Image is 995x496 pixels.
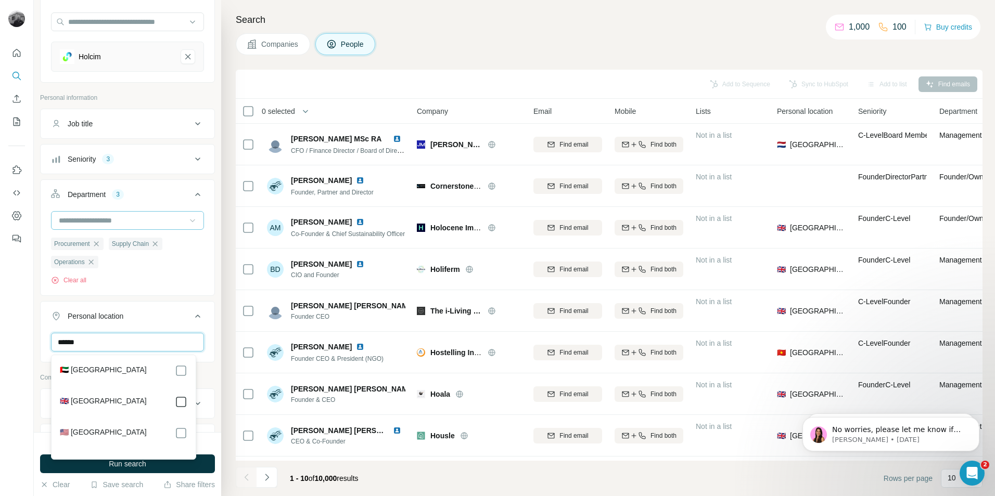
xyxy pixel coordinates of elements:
button: Find email [533,178,602,194]
div: Seniority [68,154,96,164]
img: Logo of Holiferm [417,265,425,273]
img: LinkedIn logo [356,176,364,185]
img: LinkedIn logo [356,218,364,226]
span: Founder & CEO [291,395,405,404]
div: Department [68,189,106,200]
span: 0 selected [262,106,295,116]
button: Holcim-remove-button [181,49,195,64]
label: 🇦🇪 [GEOGRAPHIC_DATA] [60,364,147,377]
img: Avatar [267,303,284,319]
button: Find email [533,428,602,443]
button: Quick start [8,44,25,62]
span: Find email [559,306,588,316]
button: Find email [533,386,602,402]
span: Find both [650,431,677,440]
button: Find both [615,220,683,236]
button: Department3 [41,182,214,211]
button: Buy credits [924,20,972,34]
div: 3 [112,190,124,199]
span: Find email [559,265,588,274]
span: [GEOGRAPHIC_DATA] [790,139,846,150]
span: Housle [430,430,455,441]
button: Find both [615,428,683,443]
button: Share filters [163,479,215,490]
span: CIO and Founder [291,270,368,280]
span: Find both [650,348,677,357]
img: Avatar [267,136,284,153]
img: Logo of Johnson Matthey [417,140,425,149]
button: Save search [90,479,143,490]
span: 🇻🇳 [777,347,786,358]
span: 🇬🇧 [777,306,786,316]
span: Personal location [777,106,833,116]
span: [PERSON_NAME] [291,342,352,352]
h4: Search [236,12,983,27]
span: [PERSON_NAME] [291,217,352,227]
span: 10,000 [315,474,337,482]
label: 🇺🇸 [GEOGRAPHIC_DATA] [60,427,147,439]
img: Logo of Hostelling International [417,348,425,357]
span: Operations [54,257,85,267]
span: Not in a list [696,214,732,223]
div: 3 [102,154,114,164]
button: Enrich CSV [8,89,25,108]
button: Clear [40,479,70,490]
span: Founder Director Partner [858,173,935,181]
span: The i-Living Group [430,306,482,316]
span: Find email [559,223,588,232]
span: results [290,474,359,482]
span: 🇬🇧 [777,223,786,233]
div: Holcim [79,51,101,62]
span: Holiferm [430,264,460,275]
span: Founder C-Level [858,214,910,223]
button: Find both [615,178,683,194]
img: Avatar [267,386,284,402]
img: LinkedIn logo [356,260,364,268]
button: Find both [615,345,683,360]
p: Company information [40,373,215,382]
span: C-Level Founder [858,339,910,347]
button: Use Surfe API [8,184,25,202]
span: Cornerstone Global Associates [430,182,539,190]
span: Not in a list [696,256,732,264]
button: Navigate to next page [257,467,277,488]
button: Find email [533,262,602,277]
span: [PERSON_NAME] [291,175,352,186]
span: Find email [559,431,588,440]
span: Founder CEO & President (NGO) [291,355,384,362]
span: [PERSON_NAME] MSc RA [291,135,381,143]
img: Holcim-logo [60,49,74,64]
span: Department [939,106,977,116]
button: Find both [615,137,683,152]
img: Avatar [267,178,284,194]
iframe: Intercom live chat [960,461,985,486]
span: CEO & Co-Founder [291,437,405,446]
span: [PERSON_NAME] [PERSON_NAME] [291,384,415,394]
span: Not in a list [696,297,732,306]
button: Company [41,391,214,416]
button: Industry [41,426,214,451]
span: Find email [559,181,588,191]
span: Not in a list [696,173,732,181]
span: [PERSON_NAME] [291,259,352,269]
span: Find both [650,140,677,149]
span: [GEOGRAPHIC_DATA] [790,306,846,316]
button: Personal location [41,304,214,333]
img: Logo of The i-Living Group [417,307,425,315]
button: Find both [615,303,683,319]
span: Not in a list [696,422,732,430]
button: Find email [533,303,602,319]
iframe: Intercom notifications message [787,395,995,468]
span: [GEOGRAPHIC_DATA] [790,389,846,399]
img: Logo of Hoala [417,390,425,398]
span: 1 - 10 [290,474,309,482]
span: People [341,39,365,49]
button: Search [8,67,25,85]
span: Companies [261,39,299,49]
img: Avatar [8,10,25,27]
span: Find both [650,223,677,232]
span: Mobile [615,106,636,116]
